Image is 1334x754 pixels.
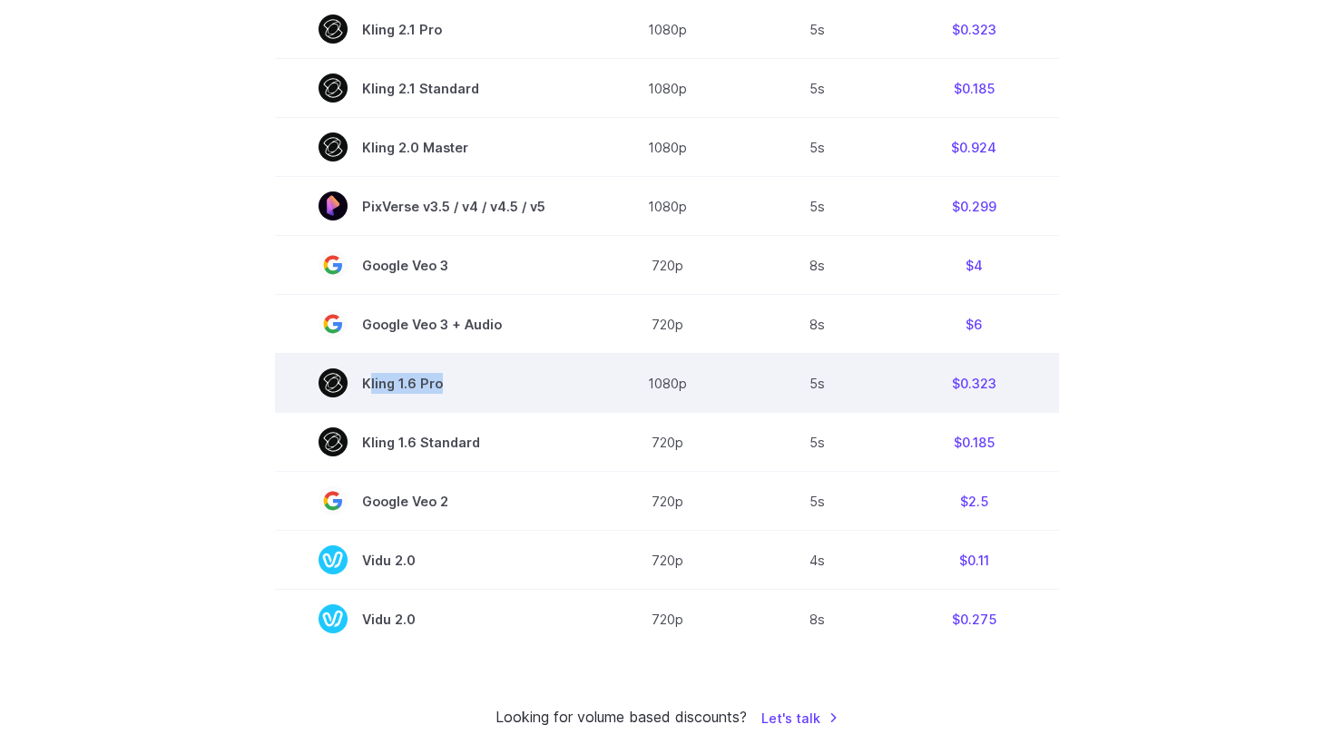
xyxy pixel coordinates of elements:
td: 5s [745,59,888,118]
td: $0.275 [888,590,1059,649]
td: $0.299 [888,177,1059,236]
td: 720p [589,531,745,590]
span: Kling 1.6 Standard [319,427,545,456]
td: 5s [745,472,888,531]
td: $0.924 [888,118,1059,177]
span: Google Veo 2 [319,486,545,515]
td: 5s [745,413,888,472]
span: PixVerse v3.5 / v4 / v4.5 / v5 [319,191,545,220]
td: 720p [589,413,745,472]
td: 5s [745,177,888,236]
td: $0.185 [888,59,1059,118]
td: 8s [745,236,888,295]
td: $4 [888,236,1059,295]
td: 720p [589,590,745,649]
td: 5s [745,354,888,413]
span: Kling 2.1 Pro [319,15,545,44]
td: 1080p [589,177,745,236]
td: $0.185 [888,413,1059,472]
td: 4s [745,531,888,590]
a: Let's talk [761,708,839,729]
span: Kling 2.0 Master [319,132,545,162]
span: Kling 2.1 Standard [319,73,545,103]
td: 8s [745,590,888,649]
td: $6 [888,295,1059,354]
td: $0.323 [888,354,1059,413]
span: Kling 1.6 Pro [319,368,545,397]
td: 1080p [589,59,745,118]
td: $0.11 [888,531,1059,590]
td: 720p [589,295,745,354]
span: Vidu 2.0 [319,604,545,633]
td: $2.5 [888,472,1059,531]
td: 720p [589,236,745,295]
td: 1080p [589,354,745,413]
span: Vidu 2.0 [319,545,545,574]
small: Looking for volume based discounts? [495,706,747,730]
td: 720p [589,472,745,531]
td: 1080p [589,118,745,177]
td: 5s [745,118,888,177]
span: Google Veo 3 + Audio [319,309,545,338]
td: 8s [745,295,888,354]
span: Google Veo 3 [319,250,545,279]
